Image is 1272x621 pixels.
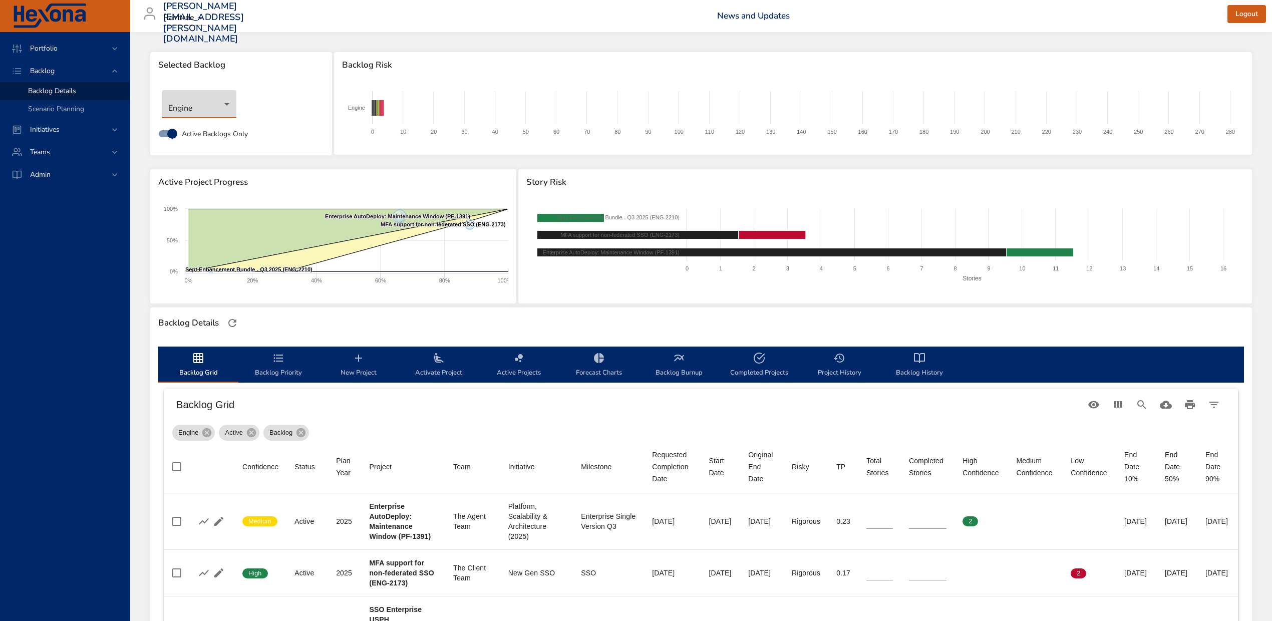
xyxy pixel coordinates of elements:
button: Search [1130,393,1154,417]
span: Total Stories [866,455,893,479]
div: TP [836,461,845,473]
div: Active [294,516,320,526]
text: 70 [584,129,590,135]
span: Backlog Grid [164,352,232,379]
span: Milestone [581,461,636,473]
span: Project History [805,352,873,379]
div: Sort [453,461,471,473]
text: 80 [615,129,621,135]
div: Sort [294,461,315,473]
text: 200 [981,129,990,135]
span: Initiative [508,461,565,473]
text: 50 [523,129,529,135]
span: Status [294,461,320,473]
div: Sort [709,455,733,479]
div: Team [453,461,471,473]
text: Enterprise AutoDeploy: Maintenance Window (PF-1391) [325,213,470,219]
h3: [PERSON_NAME][EMAIL_ADDRESS][PERSON_NAME][DOMAIN_NAME] [163,1,244,44]
text: Sept Enhancement Bundle - Q3 2025 (ENG-2210) [185,266,312,272]
text: 7 [920,265,923,271]
div: Project [369,461,392,473]
span: Selected Backlog [158,60,324,70]
span: Active [219,428,248,438]
div: Original End Date [748,449,776,485]
text: 6 [886,265,889,271]
span: Logout [1235,8,1258,21]
span: TP [836,461,850,473]
a: News and Updates [717,10,790,22]
div: Active [294,568,320,578]
div: [DATE] [1205,516,1230,526]
span: Backlog Burnup [645,352,713,379]
button: Edit Project Details [211,514,226,529]
text: 190 [950,129,959,135]
div: Sort [369,461,392,473]
text: 60 [553,129,559,135]
text: Sept Enhancement Bundle - Q3 2025 (ENG-2210) [556,214,679,220]
div: 2025 [336,568,353,578]
span: Forecast Charts [565,352,633,379]
text: 100% [497,277,511,283]
div: [DATE] [1205,568,1230,578]
div: Sort [1016,455,1055,479]
div: [DATE] [709,516,733,526]
div: Sort [866,455,893,479]
span: 0 [1016,569,1032,578]
div: Start Date [709,455,733,479]
span: Scenario Planning [28,104,84,114]
text: 0% [184,277,192,283]
div: [DATE] [748,568,776,578]
div: Enterprise Single Version Q3 [581,511,636,531]
div: [DATE] [652,568,693,578]
span: 0 [963,569,978,578]
span: Team [453,461,492,473]
text: 13 [1120,265,1126,271]
div: Completed Stories [909,455,946,479]
text: 100% [164,206,178,212]
div: Status [294,461,315,473]
b: Enterprise AutoDeploy: Maintenance Window (PF-1391) [369,502,431,540]
text: 2 [752,265,755,271]
div: The Client Team [453,563,492,583]
text: 9 [987,265,990,271]
text: 270 [1195,129,1204,135]
text: 230 [1073,129,1082,135]
div: End Date 50% [1165,449,1189,485]
div: backlog-tab [158,347,1244,383]
span: Active Project Progress [158,177,508,187]
text: 100 [675,129,684,135]
text: 16 [1220,265,1226,271]
span: Medium Confidence [1016,455,1055,479]
div: 0.23 [836,516,850,526]
div: Plan Year [336,455,353,479]
div: 0.17 [836,568,850,578]
div: Sort [581,461,611,473]
text: 140 [797,129,806,135]
span: Medium [242,517,277,526]
div: Backlog Details [155,315,222,331]
span: High [242,569,268,578]
span: 2 [963,517,978,526]
span: Portfolio [22,44,66,53]
img: Hexona [12,4,87,29]
div: Sort [909,455,946,479]
text: 240 [1103,129,1112,135]
h6: Backlog Grid [176,397,1082,413]
button: Show Burnup [196,514,211,529]
span: Activate Project [405,352,473,379]
button: View Columns [1106,393,1130,417]
div: Sort [836,461,845,473]
span: 0 [1016,517,1032,526]
div: Milestone [581,461,611,473]
button: Refresh Page [225,316,240,331]
span: Completed Projects [725,352,793,379]
span: Story Risk [526,177,1244,187]
div: End Date 90% [1205,449,1230,485]
text: 80% [439,277,450,283]
text: 60% [375,277,386,283]
button: Edit Project Details [211,565,226,580]
span: Active Projects [485,352,553,379]
div: Requested Completion Date [652,449,693,485]
div: Risky [792,461,809,473]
